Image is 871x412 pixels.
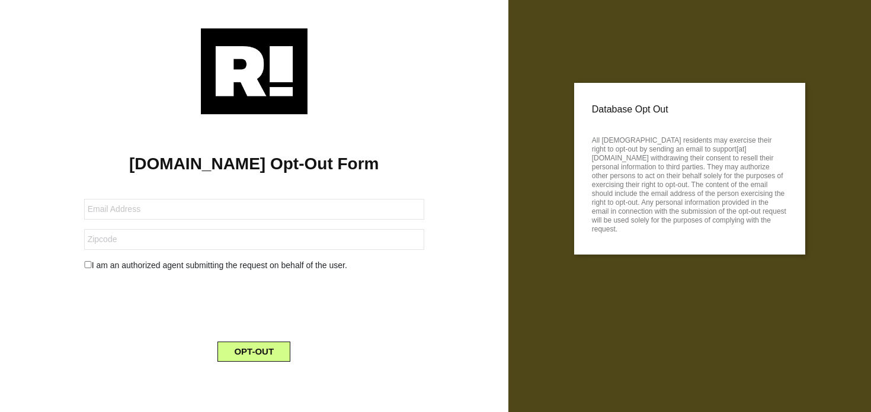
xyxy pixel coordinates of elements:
[84,199,424,220] input: Email Address
[84,229,424,250] input: Zipcode
[75,259,433,272] div: I am an authorized agent submitting the request on behalf of the user.
[18,154,491,174] h1: [DOMAIN_NAME] Opt-Out Form
[164,281,344,327] iframe: reCAPTCHA
[201,28,308,114] img: Retention.com
[592,133,787,234] p: All [DEMOGRAPHIC_DATA] residents may exercise their right to opt-out by sending an email to suppo...
[592,101,787,118] p: Database Opt Out
[217,342,290,362] button: OPT-OUT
